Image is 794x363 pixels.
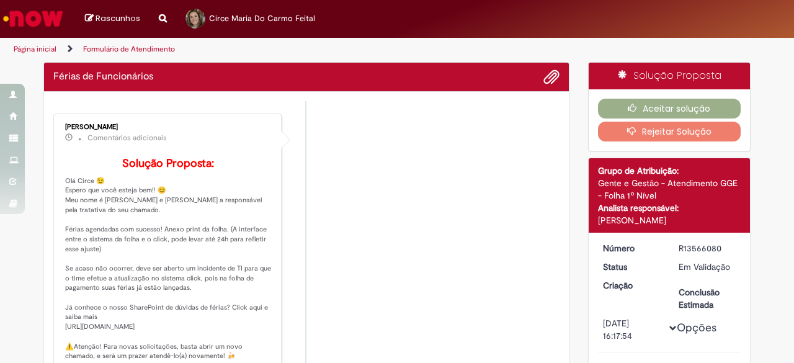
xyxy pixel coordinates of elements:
[96,12,140,24] span: Rascunhos
[594,242,670,254] dt: Número
[594,261,670,273] dt: Status
[122,156,214,171] b: Solução Proposta:
[598,214,741,226] div: [PERSON_NAME]
[85,13,140,25] a: Rascunhos
[87,133,167,143] small: Comentários adicionais
[65,123,272,131] div: [PERSON_NAME]
[589,63,751,89] div: Solução Proposta
[14,44,56,54] a: Página inicial
[598,122,741,141] button: Rejeitar Solução
[679,261,736,273] div: Em Validação
[679,242,736,254] div: R13566080
[598,99,741,119] button: Aceitar solução
[209,13,315,24] span: Circe Maria Do Carmo Feital
[83,44,175,54] a: Formulário de Atendimento
[1,6,65,31] img: ServiceNow
[669,286,746,311] dt: Conclusão Estimada
[53,71,153,83] h2: Férias de Funcionários Histórico de tíquete
[543,69,560,85] button: Adicionar anexos
[594,279,670,292] dt: Criação
[598,164,741,177] div: Grupo de Atribuição:
[603,317,661,342] div: [DATE] 16:17:54
[598,202,741,214] div: Analista responsável:
[598,177,741,202] div: Gente e Gestão - Atendimento GGE - Folha 1º Nível
[9,38,520,61] ul: Trilhas de página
